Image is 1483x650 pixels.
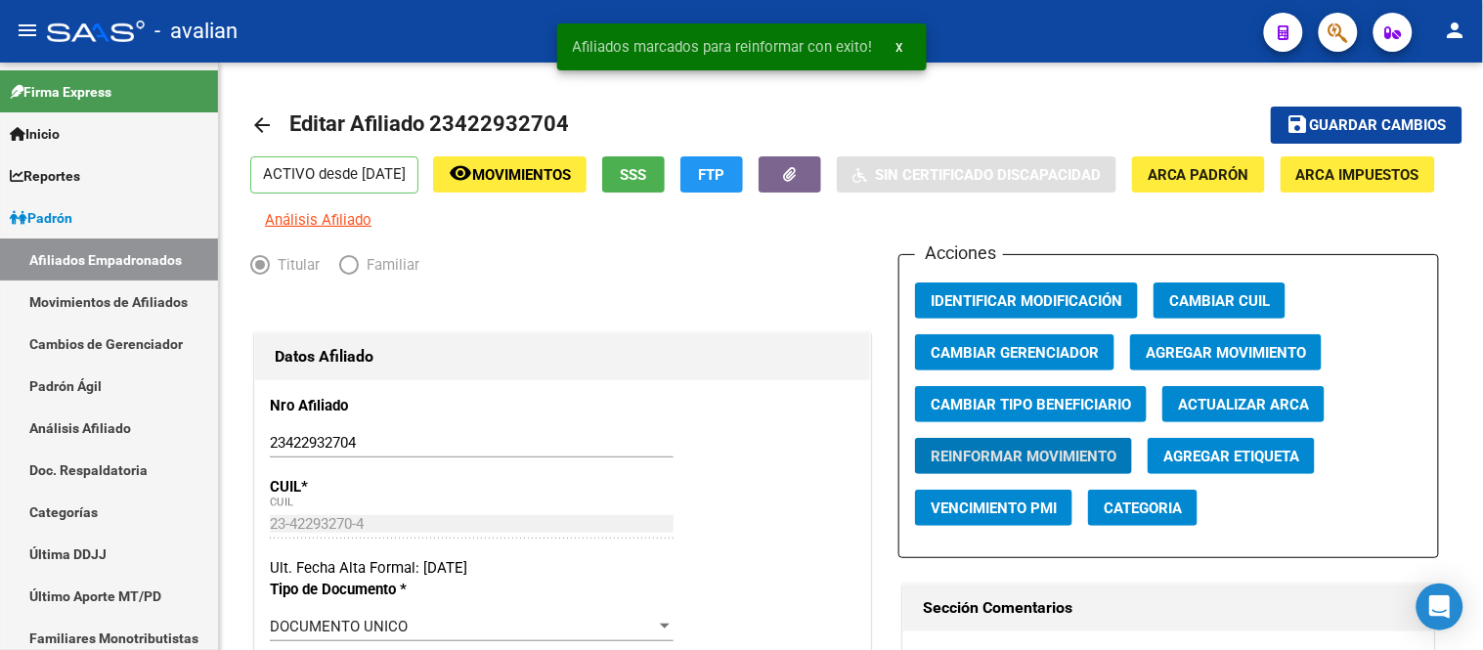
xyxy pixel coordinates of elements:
[1281,156,1435,193] button: ARCA Impuestos
[915,239,1003,267] h3: Acciones
[1271,107,1462,143] button: Guardar cambios
[1163,448,1299,465] span: Agregar Etiqueta
[931,499,1057,517] span: Vencimiento PMI
[1146,344,1306,362] span: Agregar Movimiento
[270,579,446,600] p: Tipo de Documento *
[915,282,1138,319] button: Identificar Modificación
[875,166,1101,184] span: Sin Certificado Discapacidad
[10,81,111,103] span: Firma Express
[1148,166,1249,184] span: ARCA Padrón
[433,156,587,193] button: Movimientos
[472,166,571,184] span: Movimientos
[602,156,665,193] button: SSS
[881,29,919,65] button: x
[1154,282,1286,319] button: Cambiar CUIL
[896,38,903,56] span: x
[154,10,238,53] span: - avalian
[931,448,1116,465] span: Reinformar Movimiento
[1088,490,1198,526] button: Categoria
[270,557,855,579] div: Ult. Fecha Alta Formal: [DATE]
[1169,292,1270,310] span: Cambiar CUIL
[923,592,1415,624] h1: Sección Comentarios
[270,618,408,635] span: DOCUMENTO UNICO
[837,156,1116,193] button: Sin Certificado Discapacidad
[915,490,1072,526] button: Vencimiento PMI
[1162,386,1325,422] button: Actualizar ARCA
[1310,117,1447,135] span: Guardar cambios
[1132,156,1265,193] button: ARCA Padrón
[10,207,72,229] span: Padrón
[1130,334,1322,370] button: Agregar Movimiento
[931,344,1099,362] span: Cambiar Gerenciador
[931,396,1131,413] span: Cambiar Tipo Beneficiario
[1444,19,1467,42] mat-icon: person
[915,386,1147,422] button: Cambiar Tipo Beneficiario
[250,156,418,194] p: ACTIVO desde [DATE]
[10,123,60,145] span: Inicio
[573,37,873,57] span: Afiliados marcados para reinformar con exito!
[621,166,647,184] span: SSS
[250,113,274,137] mat-icon: arrow_back
[931,292,1122,310] span: Identificar Modificación
[1104,499,1182,517] span: Categoria
[1287,112,1310,136] mat-icon: save
[265,211,371,229] span: Análisis Afiliado
[1148,438,1315,474] button: Agregar Etiqueta
[1417,584,1463,630] div: Open Intercom Messenger
[10,165,80,187] span: Reportes
[275,341,851,372] h1: Datos Afiliado
[270,395,446,416] p: Nro Afiliado
[250,260,439,278] mat-radio-group: Elija una opción
[449,161,472,185] mat-icon: remove_red_eye
[359,254,419,276] span: Familiar
[16,19,39,42] mat-icon: menu
[289,111,569,136] span: Editar Afiliado 23422932704
[915,438,1132,474] button: Reinformar Movimiento
[1178,396,1309,413] span: Actualizar ARCA
[699,166,725,184] span: FTP
[915,334,1114,370] button: Cambiar Gerenciador
[270,476,446,498] p: CUIL
[1296,166,1419,184] span: ARCA Impuestos
[680,156,743,193] button: FTP
[270,254,320,276] span: Titular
